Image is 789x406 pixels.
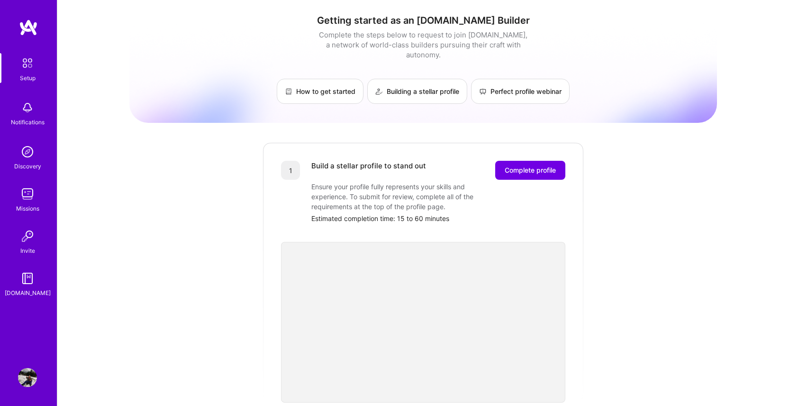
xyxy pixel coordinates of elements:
[18,368,37,387] img: User Avatar
[16,368,39,387] a: User Avatar
[129,15,717,26] h1: Getting started as an [DOMAIN_NAME] Builder
[18,269,37,288] img: guide book
[277,79,363,104] a: How to get started
[14,161,41,171] div: Discovery
[5,288,51,298] div: [DOMAIN_NAME]
[18,142,37,161] img: discovery
[20,246,35,256] div: Invite
[11,117,45,127] div: Notifications
[375,88,383,95] img: Building a stellar profile
[18,53,37,73] img: setup
[281,161,300,180] div: 1
[317,30,530,60] div: Complete the steps below to request to join [DOMAIN_NAME], a network of world-class builders purs...
[311,213,565,223] div: Estimated completion time: 15 to 60 minutes
[471,79,570,104] a: Perfect profile webinar
[285,88,292,95] img: How to get started
[18,227,37,246] img: Invite
[18,98,37,117] img: bell
[16,203,39,213] div: Missions
[311,161,426,180] div: Build a stellar profile to stand out
[495,161,565,180] button: Complete profile
[18,185,37,203] img: teamwork
[311,182,501,212] div: Ensure your profile fully represents your skills and experience. To submit for review, complete a...
[479,88,487,95] img: Perfect profile webinar
[281,242,565,403] iframe: video
[367,79,467,104] a: Building a stellar profile
[19,19,38,36] img: logo
[505,166,556,175] span: Complete profile
[20,73,36,83] div: Setup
